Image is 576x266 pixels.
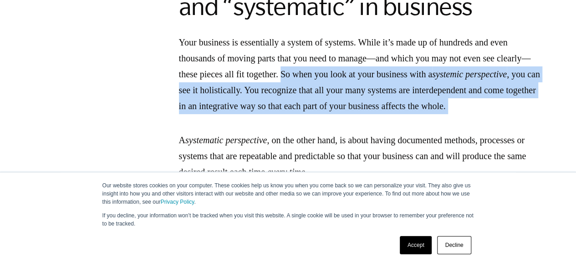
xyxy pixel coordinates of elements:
p: A , on the other hand, is about having documented methods, processes or systems that are repeatab... [179,132,543,180]
p: Your business is essentially a system of systems. While it’s made up of hundreds and even thousan... [179,35,543,114]
p: If you decline, your information won’t be tracked when you visit this website. A single cookie wi... [102,211,474,228]
em: systemic perspective [432,69,507,79]
a: Decline [437,236,471,254]
a: Accept [400,236,432,254]
a: Privacy Policy [161,199,194,205]
em: every time [267,167,305,177]
em: systematic perspective [185,135,267,145]
p: Our website stores cookies on your computer. These cookies help us know you when you come back so... [102,181,474,206]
